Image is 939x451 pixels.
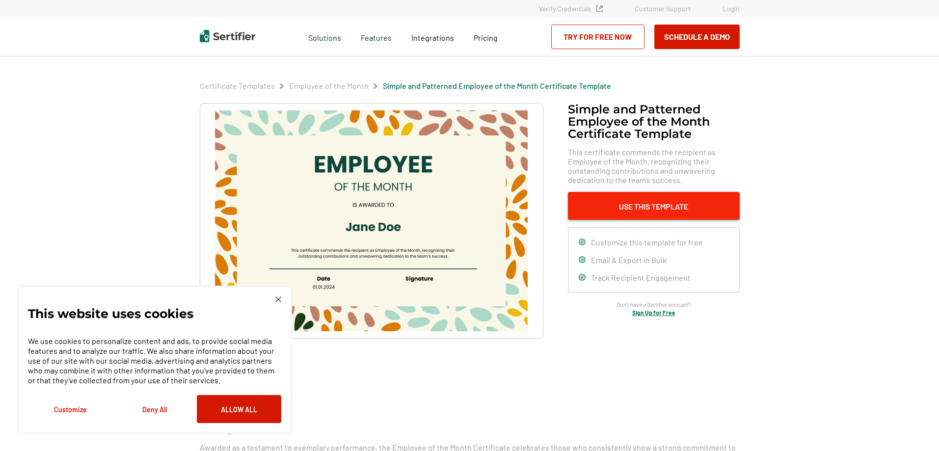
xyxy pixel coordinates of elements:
span: Don’t have a Sertifier account? [617,300,691,309]
span: Integrations [411,33,454,42]
a: Verify Credentials [539,4,603,13]
span: Pricing [474,33,498,42]
img: Cookie Popup Close [275,296,281,302]
p: We use cookies to personalize content and ads, to provide social media features and to analyze ou... [28,336,281,385]
a: Integrations [411,30,454,43]
img: Sertifier | Digital Credentialing Platform [200,30,255,42]
button: Schedule a Demo [654,25,740,49]
a: Try for Free Now [551,25,644,49]
button: Customize [28,395,112,423]
span: Solutions [308,30,341,43]
span: Track Recipient Engagement [591,273,691,282]
a: Simple and Patterned Employee of the Month Certificate Template [383,81,611,90]
img: Simple and Patterned Employee of the Month Certificate Template [215,110,527,331]
span: Email & Export in Bulk [591,255,667,265]
p: This website uses cookies [28,309,193,318]
span: Certificate Templates [200,81,275,91]
a: Certificate Templates [200,81,275,90]
a: Login [723,4,740,13]
button: Deny All [112,395,197,423]
button: Allow All [197,395,281,423]
span: Simple and Patterned Employee of the Month Certificate Template [383,81,611,91]
h1: Simple and Patterned Employee of the Month Certificate Template [568,103,740,140]
button: Use This Template [568,192,740,220]
span: Customize this template for free [591,238,703,247]
span: Employee of the Month [289,81,369,91]
a: Customer Support [635,4,691,13]
span: Features [361,30,392,43]
a: Pricing [474,30,498,43]
div: Breadcrumb [200,81,611,91]
span: This certificate commends the recipient as Employee of the Month, recognizing their outstanding c... [568,147,740,185]
a: Employee of the Month [289,81,369,90]
a: Sign Up for Free [632,309,675,316]
img: Verified [596,5,603,12]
